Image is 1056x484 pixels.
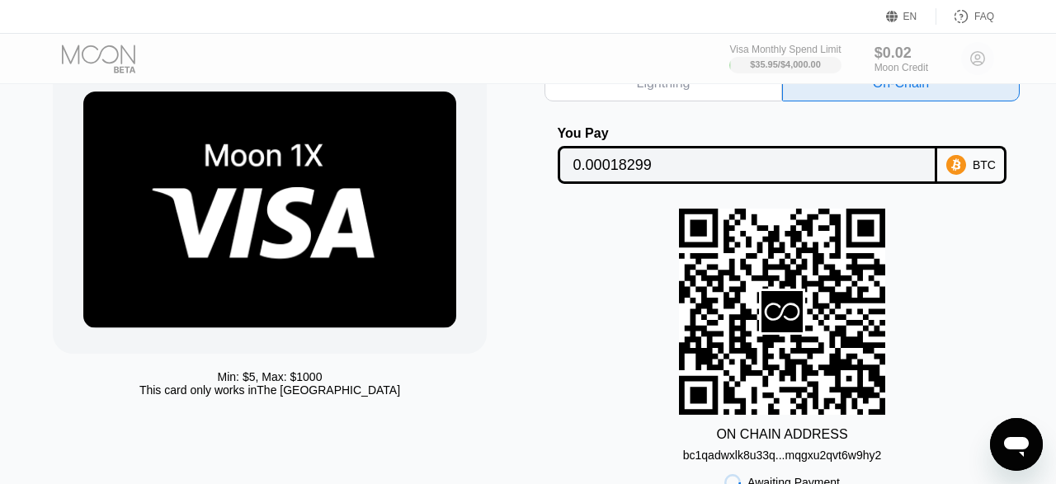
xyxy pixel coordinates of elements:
[990,418,1043,471] iframe: Button to launch messaging window, conversation in progress
[544,126,1020,184] div: You PayBTC
[558,126,938,141] div: You Pay
[974,11,994,22] div: FAQ
[716,427,847,442] div: ON CHAIN ADDRESS
[903,11,917,22] div: EN
[683,449,882,462] div: bc1qadwxlk8u33q...mqgxu2qvt6w9hy2
[683,442,882,462] div: bc1qadwxlk8u33q...mqgxu2qvt6w9hy2
[729,44,841,55] div: Visa Monthly Spend Limit
[139,383,400,397] div: This card only works in The [GEOGRAPHIC_DATA]
[750,59,821,69] div: $35.95 / $4,000.00
[729,44,841,73] div: Visa Monthly Spend Limit$35.95/$4,000.00
[973,158,996,172] div: BTC
[936,8,994,25] div: FAQ
[218,370,323,383] div: Min: $ 5 , Max: $ 1000
[886,8,936,25] div: EN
